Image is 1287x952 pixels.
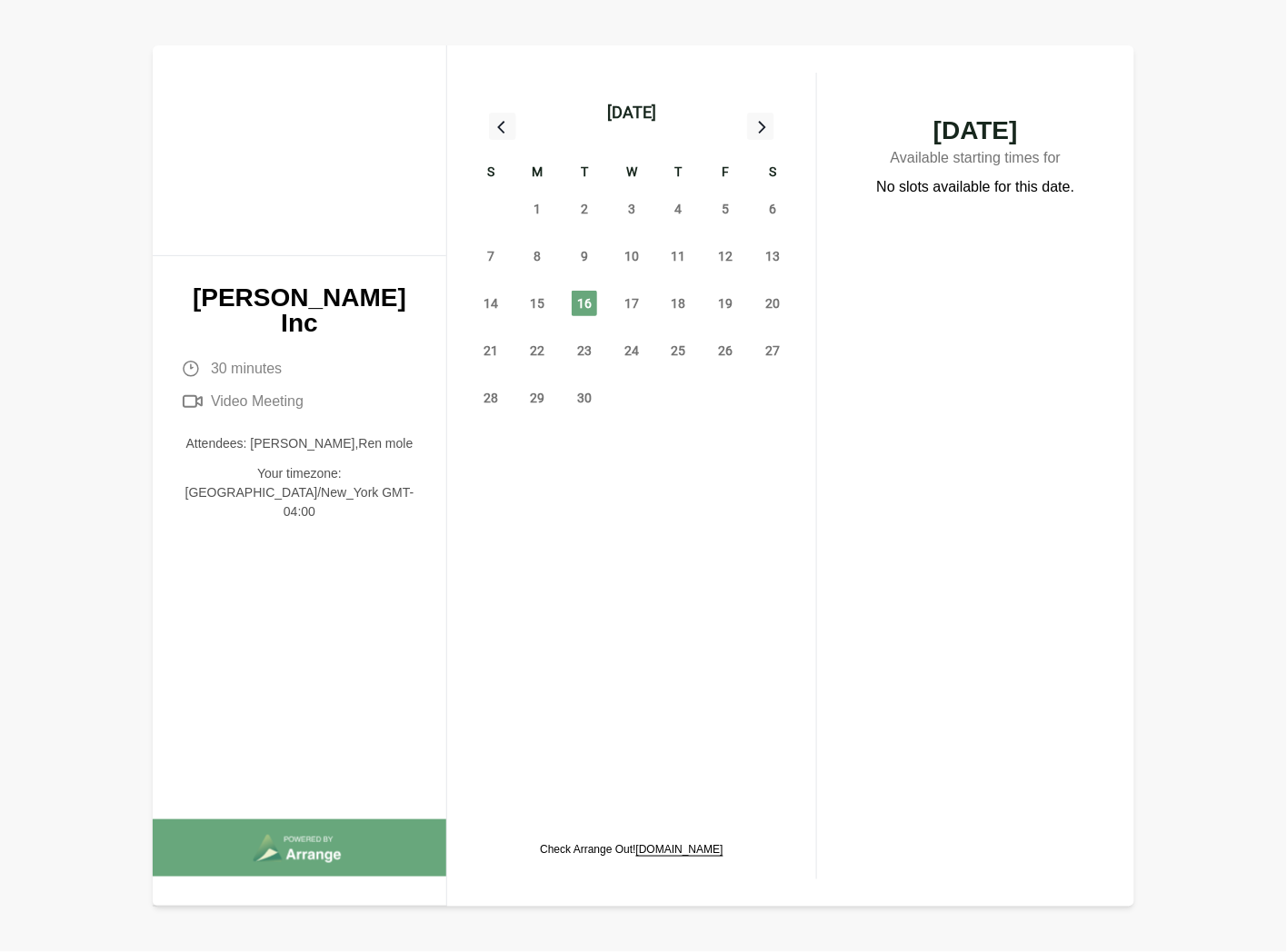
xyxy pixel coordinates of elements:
span: Tuesday, September 23, 2025 [572,338,597,363]
span: Saturday, September 27, 2025 [760,338,785,363]
p: Available starting times for [853,144,1098,176]
span: Monday, September 8, 2025 [525,243,551,269]
span: Sunday, September 14, 2025 [478,291,504,316]
span: Sunday, September 21, 2025 [478,338,504,363]
span: 30 minutes [211,358,282,380]
span: Monday, September 22, 2025 [525,338,551,363]
p: [PERSON_NAME] Inc [182,285,417,336]
span: Monday, September 29, 2025 [525,385,551,411]
div: M [514,162,562,185]
span: Sunday, September 28, 2025 [478,385,504,411]
div: S [467,162,514,185]
span: Tuesday, September 9, 2025 [572,243,597,269]
span: Tuesday, September 16, 2025 [572,291,597,316]
span: Wednesday, September 10, 2025 [619,243,644,269]
a: [DOMAIN_NAME] [636,843,723,856]
span: Friday, September 12, 2025 [713,243,738,269]
span: Sunday, September 7, 2025 [478,243,504,269]
span: [DATE] [853,118,1098,144]
span: Tuesday, September 2, 2025 [572,196,597,222]
span: Thursday, September 11, 2025 [666,243,692,269]
span: Wednesday, September 17, 2025 [619,291,644,316]
span: Video Meeting [211,391,304,412]
span: Saturday, September 13, 2025 [760,243,785,269]
p: No slots available for this date. [877,176,1075,198]
span: Tuesday, September 30, 2025 [572,385,597,411]
span: Monday, September 1, 2025 [525,196,551,222]
span: Friday, September 5, 2025 [713,196,738,222]
div: W [608,162,655,185]
span: Thursday, September 18, 2025 [666,291,692,316]
span: Thursday, September 25, 2025 [666,338,692,363]
div: T [655,162,703,185]
span: Friday, September 19, 2025 [713,291,738,316]
div: T [561,162,608,185]
div: S [749,162,796,185]
span: Monday, September 15, 2025 [525,291,551,316]
p: Your timezone: [GEOGRAPHIC_DATA]/New_York GMT-04:00 [182,464,417,521]
span: Friday, September 26, 2025 [713,338,738,363]
p: Check Arrange Out! [540,842,723,857]
span: Saturday, September 6, 2025 [760,196,785,222]
span: Saturday, September 20, 2025 [760,291,785,316]
div: [DATE] [607,100,656,125]
div: F [703,162,750,185]
span: Thursday, September 4, 2025 [666,196,692,222]
span: Wednesday, September 3, 2025 [619,196,644,222]
span: Wednesday, September 24, 2025 [619,338,644,363]
p: Attendees: [PERSON_NAME],Ren mole [182,434,417,453]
